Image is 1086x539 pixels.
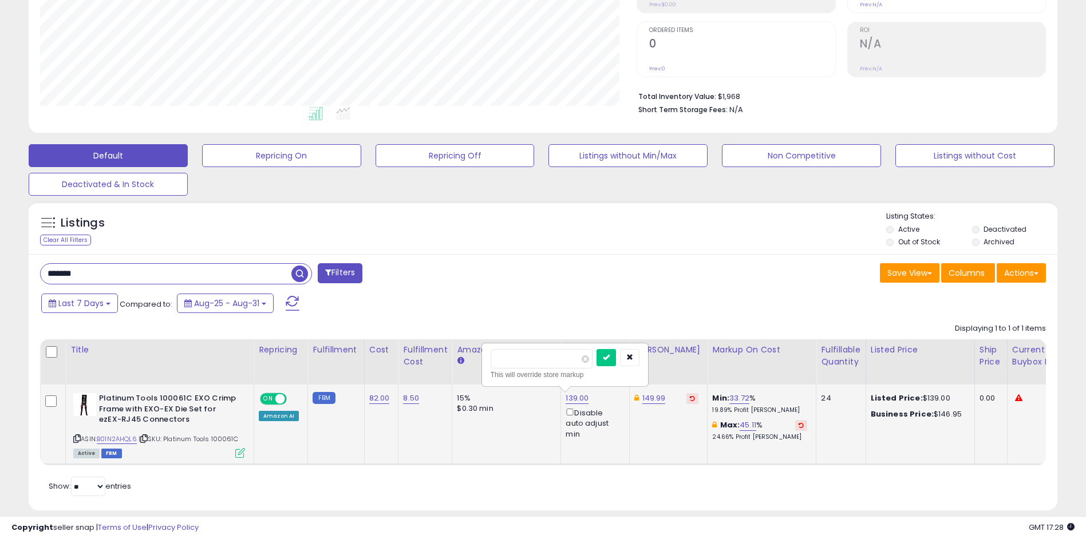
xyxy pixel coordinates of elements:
div: Amazon Fees [457,344,556,356]
div: $139.00 [871,393,966,403]
button: Columns [941,263,995,283]
div: Title [70,344,249,356]
b: Max: [720,419,740,430]
div: Current Buybox Price [1012,344,1071,368]
small: Amazon Fees. [457,356,464,366]
span: OFF [285,394,303,404]
div: Repricing [259,344,303,356]
p: 24.66% Profit [PERSON_NAME] [712,433,807,441]
div: % [712,393,807,414]
button: Filters [318,263,362,283]
div: Markup on Cost [712,344,811,356]
div: 0.00 [980,393,998,403]
label: Active [898,224,919,234]
div: 24 [821,393,856,403]
span: | SKU: Platinum Tools 100061C [139,434,238,443]
a: 149.99 [642,393,666,404]
a: Privacy Policy [148,522,199,533]
button: Default [29,144,188,167]
div: $0.30 min [457,403,552,414]
div: Disable auto adjust min [566,406,621,439]
button: Repricing On [202,144,361,167]
b: Platinum Tools 100061C EXO Crimp Frame with EXO-EX Die Set for ezEX-RJ45 Connectors [99,393,238,428]
a: 45.11 [740,419,756,431]
b: Min: [712,393,729,403]
button: Non Competitive [722,144,881,167]
th: The percentage added to the cost of goods (COGS) that forms the calculator for Min & Max prices. [708,339,816,385]
p: Listing States: [886,211,1057,222]
small: Prev: 0 [649,65,665,72]
div: ASIN: [73,393,245,457]
h2: 0 [649,37,835,53]
p: 19.89% Profit [PERSON_NAME] [712,406,807,414]
label: Deactivated [984,224,1026,234]
button: Repricing Off [376,144,535,167]
a: 82.00 [369,393,390,404]
img: 31MRD6p-DaL._SL40_.jpg [73,393,96,416]
li: $1,968 [638,89,1037,102]
a: Terms of Use [98,522,147,533]
div: 15% [457,393,552,403]
button: Actions [997,263,1046,283]
small: Prev: N/A [860,1,882,8]
label: Out of Stock [898,237,940,247]
div: [PERSON_NAME] [634,344,702,356]
span: Ordered Items [649,27,835,34]
span: ROI [860,27,1045,34]
button: Save View [880,263,939,283]
small: Prev: N/A [860,65,882,72]
b: Listed Price: [871,393,923,403]
div: Cost [369,344,394,356]
a: 8.50 [403,393,419,404]
strong: Copyright [11,522,53,533]
span: Aug-25 - Aug-31 [194,298,259,309]
a: 139.00 [566,393,589,404]
a: 33.72 [729,393,749,404]
div: Ship Price [980,344,1002,368]
div: Fulfillable Quantity [821,344,860,368]
span: Columns [949,267,985,279]
span: 2025-09-9 17:28 GMT [1029,522,1075,533]
span: ON [261,394,275,404]
span: All listings currently available for purchase on Amazon [73,449,100,458]
div: Displaying 1 to 1 of 1 items [955,323,1046,334]
button: Listings without Min/Max [548,144,708,167]
div: $146.95 [871,409,966,419]
b: Business Price: [871,409,934,419]
div: Clear All Filters [40,235,91,245]
div: seller snap | | [11,522,199,533]
h5: Listings [61,215,105,231]
b: Total Inventory Value: [638,92,716,101]
div: Fulfillment [313,344,359,356]
b: Short Term Storage Fees: [638,105,728,114]
h2: N/A [860,37,1045,53]
span: Compared to: [120,299,172,310]
div: % [712,420,807,441]
button: Listings without Cost [895,144,1055,167]
div: This will override store markup [491,369,639,381]
a: B01N2AHQL6 [97,434,137,444]
button: Deactivated & In Stock [29,173,188,196]
small: Prev: $0.00 [649,1,676,8]
div: Fulfillment Cost [403,344,447,368]
div: Listed Price [871,344,970,356]
button: Last 7 Days [41,294,118,313]
span: Show: entries [49,481,131,492]
div: Amazon AI [259,411,299,421]
button: Aug-25 - Aug-31 [177,294,274,313]
span: N/A [729,104,743,115]
span: FBM [101,449,122,458]
label: Archived [984,237,1014,247]
span: Last 7 Days [58,298,104,309]
small: FBM [313,392,335,404]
